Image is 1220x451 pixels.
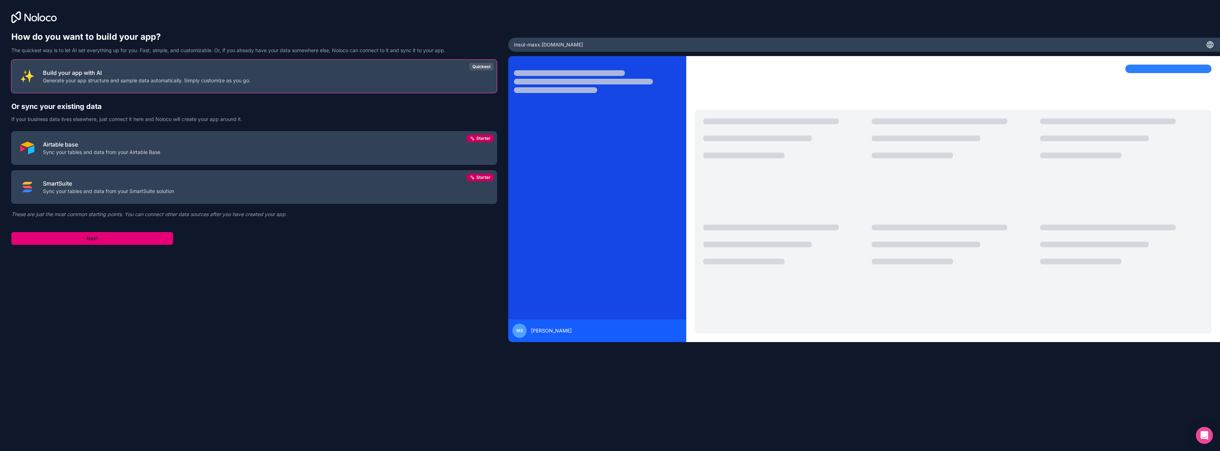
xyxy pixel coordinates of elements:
[531,327,572,334] span: [PERSON_NAME]
[514,41,583,48] span: insul-maxx .[DOMAIN_NAME]
[43,68,250,77] p: Build your app with AI
[43,179,174,188] p: SmartSuite
[11,232,173,245] button: Next
[20,180,34,194] img: SMART_SUITE
[11,101,497,111] h2: Or sync your existing data
[1196,427,1213,444] div: Open Intercom Messenger
[516,328,523,334] span: MS
[43,140,160,149] p: Airtable base
[11,60,497,93] button: INTERNAL_WITH_AIBuild your app with AIGenerate your app structure and sample data automatically. ...
[11,131,497,165] button: AIRTABLEAirtable baseSync your tables and data from your Airtable BaseStarter
[20,141,34,155] img: AIRTABLE
[20,69,34,83] img: INTERNAL_WITH_AI
[476,175,490,180] span: Starter
[11,31,497,43] h1: How do you want to build your app?
[476,136,490,141] span: Starter
[43,77,250,84] p: Generate your app structure and sample data automatically. Simply customize as you go.
[11,116,497,123] p: If your business data lives elsewhere, just connect it here and Noloco will create your app aroun...
[11,170,497,204] button: SMART_SUITESmartSuiteSync your tables and data from your SmartSuite solutionStarter
[11,47,497,54] p: The quickest way is to let AI set everything up for you. Fast, simple, and customizable. Or, if y...
[43,188,174,195] p: Sync your tables and data from your SmartSuite solution
[43,149,160,156] p: Sync your tables and data from your Airtable Base
[469,63,494,71] div: Quickest
[11,211,497,218] p: These are just the most common starting points. You can connect other data sources after you have...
